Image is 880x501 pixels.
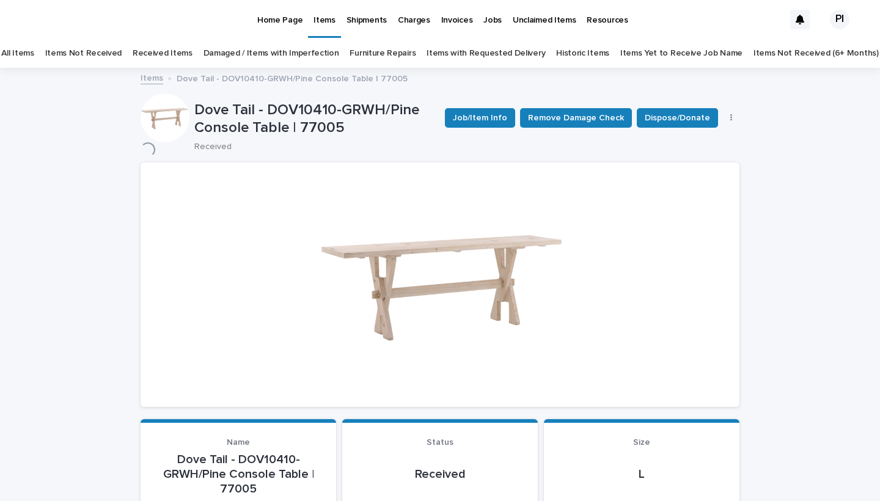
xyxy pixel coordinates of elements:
[133,39,193,68] a: Received Items
[528,112,624,124] span: Remove Damage Check
[427,39,545,68] a: Items with Requested Delivery
[1,39,34,68] a: All Items
[520,108,632,128] button: Remove Damage Check
[227,438,250,447] span: Name
[645,112,710,124] span: Dispose/Donate
[194,101,435,137] p: Dove Tail - DOV10410-GRWH/Pine Console Table | 77005
[141,70,163,84] a: Items
[45,39,122,68] a: Items Not Received
[556,39,609,68] a: Historic Items
[633,438,650,447] span: Size
[620,39,743,68] a: Items Yet to Receive Job Name
[177,71,408,84] p: Dove Tail - DOV10410-GRWH/Pine Console Table | 77005
[637,108,718,128] button: Dispose/Donate
[350,39,416,68] a: Furniture Repairs
[155,452,321,496] p: Dove Tail - DOV10410-GRWH/Pine Console Table | 77005
[204,39,339,68] a: Damaged / Items with Imperfection
[445,108,515,128] button: Job/Item Info
[559,467,725,481] p: L
[830,10,849,29] div: PI
[194,142,430,152] p: Received
[453,112,507,124] span: Job/Item Info
[754,39,879,68] a: Items Not Received (6+ Months)
[357,467,523,481] p: Received
[427,438,453,447] span: Status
